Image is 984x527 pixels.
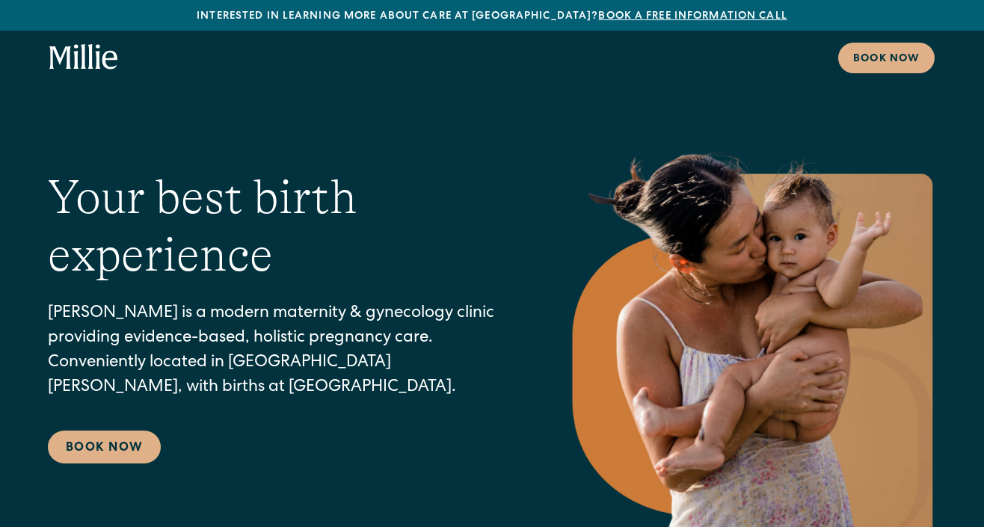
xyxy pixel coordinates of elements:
[598,11,787,22] a: Book a free information call
[49,44,118,71] a: home
[48,302,508,401] p: [PERSON_NAME] is a modern maternity & gynecology clinic providing evidence-based, holistic pregna...
[838,43,935,73] a: Book now
[48,169,508,284] h1: Your best birth experience
[853,52,920,67] div: Book now
[48,431,161,463] a: Book Now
